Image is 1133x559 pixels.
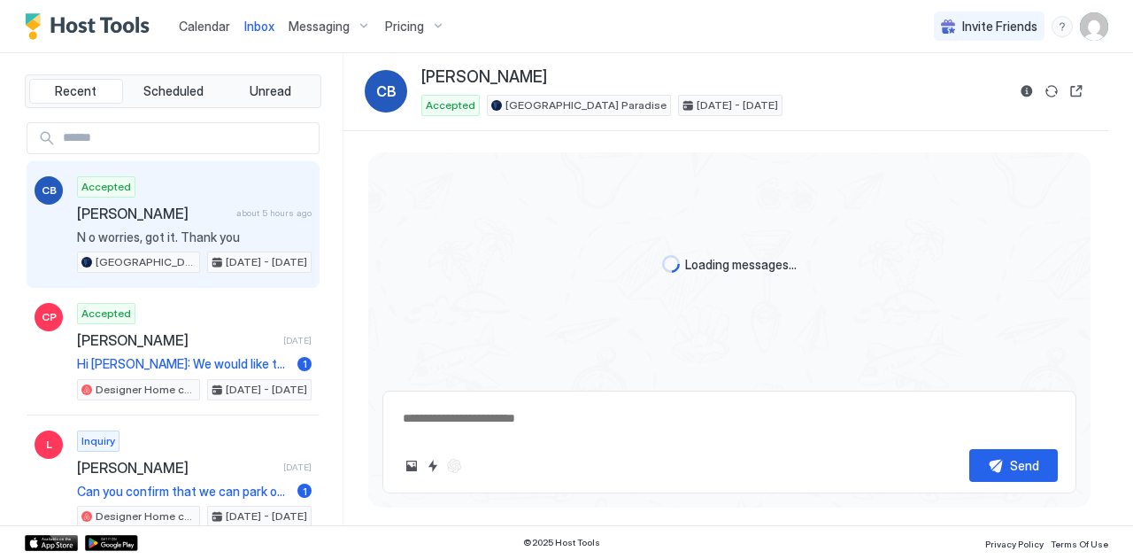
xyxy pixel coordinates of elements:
button: Unread [223,79,317,104]
button: Reservation information [1016,81,1037,102]
a: Privacy Policy [985,533,1044,552]
span: [PERSON_NAME] [421,67,547,88]
span: L [46,437,52,453]
span: Pricing [385,19,424,35]
div: menu [1052,16,1073,37]
button: Upload image [401,455,422,477]
span: Loading messages... [685,257,797,273]
span: about 5 hours ago [236,207,312,219]
button: Scheduled [127,79,220,104]
a: Host Tools Logo [25,13,158,40]
a: App Store [25,535,78,551]
span: [DATE] [283,335,312,346]
a: Inbox [244,17,274,35]
span: Unread [250,83,291,99]
a: Calendar [179,17,230,35]
div: Send [1010,456,1039,475]
span: [PERSON_NAME] [77,331,276,349]
span: CB [376,81,397,102]
span: [DATE] - [DATE] [226,254,307,270]
div: User profile [1080,12,1108,41]
span: [GEOGRAPHIC_DATA] Paradise [505,97,667,113]
span: Terms Of Use [1051,539,1108,549]
span: [DATE] - [DATE] [226,382,307,398]
span: Accepted [426,97,475,113]
span: Designer Home conveniently located in [GEOGRAPHIC_DATA] [96,509,196,524]
span: Messaging [289,19,350,35]
span: Privacy Policy [985,539,1044,549]
span: [DATE] [283,462,312,473]
span: Can you confirm that we can park our SUV (Jeep Grand Cherokee) in the garage? [77,484,290,500]
span: Accepted [81,179,131,195]
span: 1 [303,485,307,498]
span: [DATE] - [DATE] [226,509,307,524]
span: [PERSON_NAME] [77,459,276,477]
div: loading [662,255,680,273]
span: © 2025 Host Tools [523,537,600,548]
button: Sync reservation [1041,81,1062,102]
button: Quick reply [422,455,443,477]
a: Terms Of Use [1051,533,1108,552]
span: Inbox [244,19,274,34]
span: Accepted [81,306,131,322]
button: Send [969,449,1058,482]
span: Inquiry [81,433,115,449]
div: tab-group [25,74,321,108]
span: Designer Home conveniently located in [GEOGRAPHIC_DATA] [96,382,196,398]
span: CB [42,182,57,198]
button: Open reservation [1066,81,1087,102]
a: Google Play Store [85,535,138,551]
span: Calendar [179,19,230,34]
span: CP [42,309,57,325]
span: Hi [PERSON_NAME]: We would like to rent this home. We are coming to visit a niece who lives in [G... [77,356,290,372]
input: Input Field [56,123,319,153]
span: N o worries, got it. Thank you [77,229,312,245]
span: [DATE] - [DATE] [697,97,778,113]
button: Recent [29,79,123,104]
span: 1 [303,357,307,370]
span: [GEOGRAPHIC_DATA] Paradise [96,254,196,270]
span: Invite Friends [962,19,1037,35]
span: [PERSON_NAME] [77,205,229,222]
span: Scheduled [143,83,204,99]
span: Recent [55,83,96,99]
